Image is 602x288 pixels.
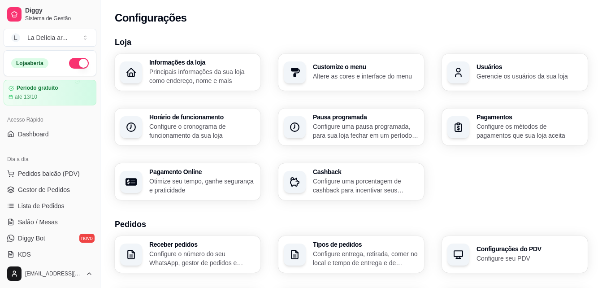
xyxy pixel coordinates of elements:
h3: Informações da loja [149,59,255,65]
article: Período gratuito [17,85,58,92]
span: Pedidos balcão (PDV) [18,169,80,178]
span: Sistema de Gestão [25,15,93,22]
p: Configure uma porcentagem de cashback para incentivar seus clientes a comprarem em sua loja [313,177,419,195]
p: Configure entrega, retirada, comer no local e tempo de entrega e de retirada [313,249,419,267]
p: Configure seu PDV [476,254,582,263]
button: Pedidos balcão (PDV) [4,166,96,181]
p: Principais informações da sua loja como endereço, nome e mais [149,67,255,85]
span: Salão / Mesas [18,218,58,227]
button: Select a team [4,29,96,47]
div: Acesso Rápido [4,113,96,127]
span: Gestor de Pedidos [18,185,70,194]
span: Diggy Bot [18,234,45,243]
h3: Receber pedidos [149,241,255,248]
a: Lista de Pedidos [4,199,96,213]
button: PagamentosConfigure os métodos de pagamentos que sua loja aceita [442,109,588,145]
h3: Configurações do PDV [476,246,582,252]
h3: Customize o menu [313,64,419,70]
span: Diggy [25,7,93,15]
h2: Configurações [115,11,186,25]
p: Altere as cores e interface do menu [313,72,419,81]
div: Loja aberta [11,58,48,68]
a: KDS [4,247,96,262]
article: até 13/10 [15,93,37,100]
p: Configure uma pausa programada, para sua loja fechar em um período específico [313,122,419,140]
button: Configurações do PDVConfigure seu PDV [442,236,588,273]
p: Configure o cronograma de funcionamento da sua loja [149,122,255,140]
h3: Usuários [476,64,582,70]
button: Customize o menuAltere as cores e interface do menu [278,54,424,91]
span: [EMAIL_ADDRESS][DOMAIN_NAME] [25,270,82,277]
h3: Pausa programada [313,114,419,120]
button: [EMAIL_ADDRESS][DOMAIN_NAME] [4,263,96,284]
button: Pagamento OnlineOtimize seu tempo, ganhe segurança e praticidade [115,163,260,200]
button: CashbackConfigure uma porcentagem de cashback para incentivar seus clientes a comprarem em sua loja [278,163,424,200]
button: Tipos de pedidosConfigure entrega, retirada, comer no local e tempo de entrega e de retirada [278,236,424,273]
h3: Horário de funcionamento [149,114,255,120]
a: Período gratuitoaté 13/10 [4,80,96,105]
p: Configure o número do seu WhatsApp, gestor de pedidos e outros [149,249,255,267]
p: Configure os métodos de pagamentos que sua loja aceita [476,122,582,140]
button: Pausa programadaConfigure uma pausa programada, para sua loja fechar em um período específico [278,109,424,145]
a: DiggySistema de Gestão [4,4,96,25]
div: Dia a dia [4,152,96,166]
a: Diggy Botnovo [4,231,96,245]
h3: Tipos de pedidos [313,241,419,248]
h3: Cashback [313,169,419,175]
span: KDS [18,250,31,259]
p: Gerencie os usuários da sua loja [476,72,582,81]
button: UsuáriosGerencie os usuários da sua loja [442,54,588,91]
a: Gestor de Pedidos [4,183,96,197]
a: Salão / Mesas [4,215,96,229]
button: Alterar Status [69,58,89,69]
p: Otimize seu tempo, ganhe segurança e praticidade [149,177,255,195]
button: Receber pedidosConfigure o número do seu WhatsApp, gestor de pedidos e outros [115,236,260,273]
h3: Loja [115,36,588,48]
span: Lista de Pedidos [18,201,65,210]
button: Horário de funcionamentoConfigure o cronograma de funcionamento da sua loja [115,109,260,145]
a: Dashboard [4,127,96,141]
span: Dashboard [18,130,49,139]
div: La Delícia ar ... [27,33,68,42]
span: L [11,33,20,42]
button: Informações da lojaPrincipais informações da sua loja como endereço, nome e mais [115,54,260,91]
h3: Pagamento Online [149,169,255,175]
h3: Pedidos [115,218,588,231]
h3: Pagamentos [476,114,582,120]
